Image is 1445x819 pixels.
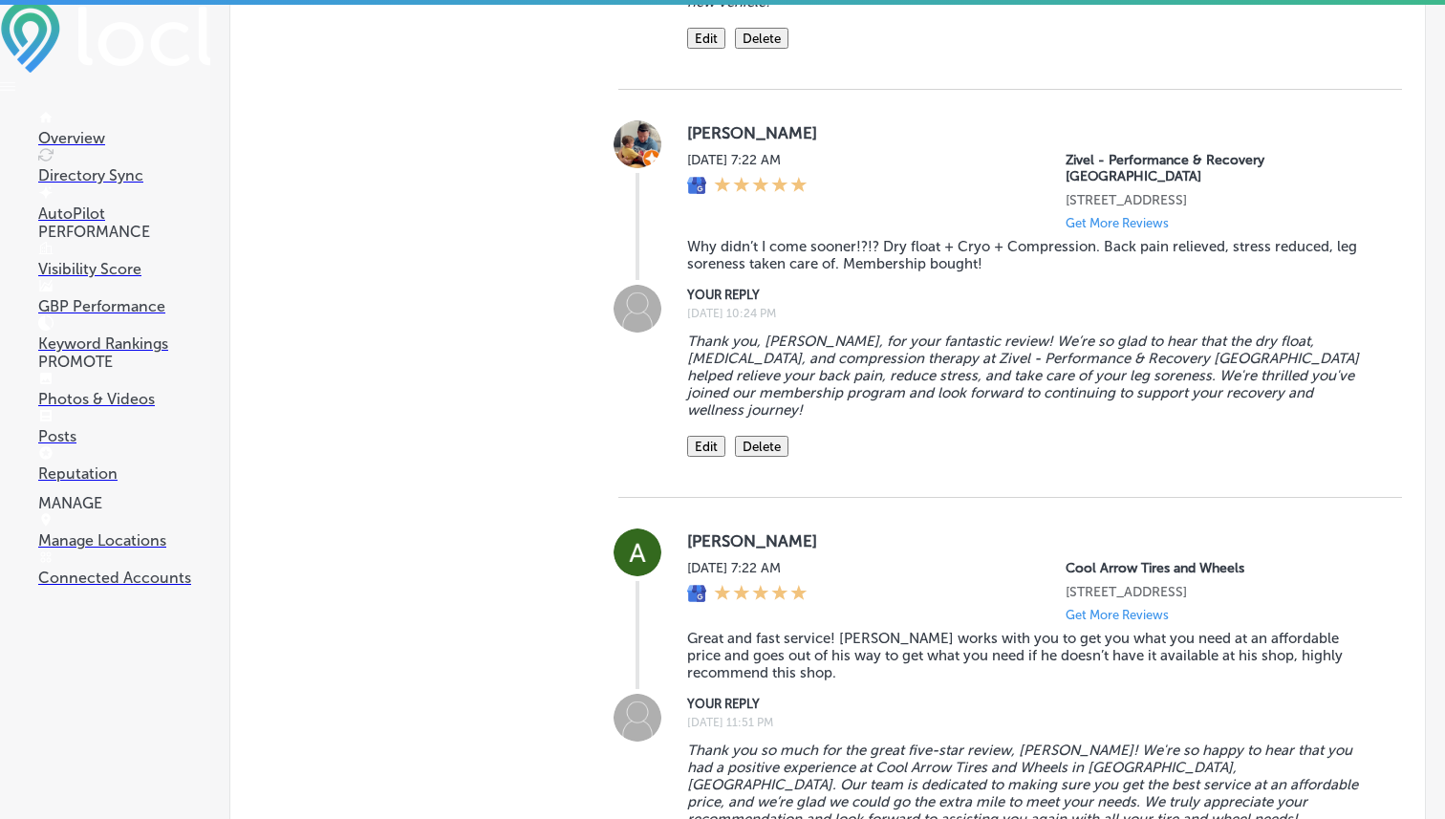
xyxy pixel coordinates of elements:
[38,427,210,445] p: Posts
[38,129,210,147] p: Overview
[38,372,210,408] a: Photos & Videos
[38,166,210,184] p: Directory Sync
[687,152,808,168] label: [DATE] 7:22 AM
[38,390,210,408] p: Photos & Videos
[38,550,210,587] a: Connected Accounts
[687,307,1371,320] label: [DATE] 10:24 PM
[38,111,210,147] a: Overview
[687,531,1371,550] label: [PERSON_NAME]
[687,333,1371,419] blockquote: Thank you, [PERSON_NAME], for your fantastic review! We’re so glad to hear that the dry float, [M...
[1066,584,1371,600] p: 161 S Federal Blvd
[38,242,210,278] a: Visibility Score
[687,697,1371,711] label: YOUR REPLY
[38,260,210,278] p: Visibility Score
[614,285,661,333] img: Image
[687,716,1371,729] label: [DATE] 11:51 PM
[1066,192,1371,208] p: 9325 Dorchester St Ste. 121
[1066,152,1371,184] p: Zivel - Performance & Recovery Highlands Ranch
[687,436,725,457] button: Edit
[687,28,725,49] button: Edit
[714,176,808,197] div: 5 Stars
[735,436,788,457] button: Delete
[714,584,808,605] div: 5 Stars
[735,28,788,49] button: Delete
[38,494,210,512] p: MANAGE
[38,186,210,223] a: AutoPilot
[1066,216,1169,230] p: Get More Reviews
[614,694,661,742] img: Image
[38,223,210,241] p: PERFORMANCE
[38,513,210,550] a: Manage Locations
[1066,560,1371,576] p: Cool Arrow Tires and Wheels
[1066,608,1169,622] p: Get More Reviews
[38,569,210,587] p: Connected Accounts
[38,279,210,315] a: GBP Performance
[38,353,210,371] p: PROMOTE
[38,297,210,315] p: GBP Performance
[687,630,1371,681] blockquote: Great and fast service! [PERSON_NAME] works with you to get you what you need at an affordable pr...
[38,205,210,223] p: AutoPilot
[38,409,210,445] a: Posts
[38,334,210,353] p: Keyword Rankings
[687,288,1371,302] label: YOUR REPLY
[687,123,1371,142] label: [PERSON_NAME]
[687,238,1371,272] blockquote: Why didn’t I come sooner!?!? Dry float + Cryo + Compression. Back pain relieved, stress reduced, ...
[38,148,210,184] a: Directory Sync
[38,464,210,483] p: Reputation
[38,446,210,483] a: Reputation
[38,531,210,550] p: Manage Locations
[687,560,808,576] label: [DATE] 7:22 AM
[38,316,210,353] a: Keyword Rankings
